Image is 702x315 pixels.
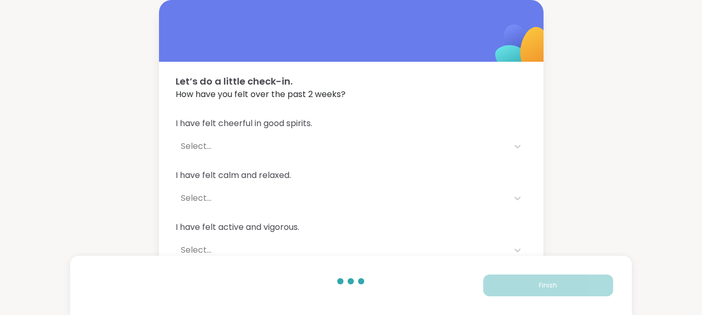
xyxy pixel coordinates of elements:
[176,74,527,88] span: Let’s do a little check-in.
[176,117,527,130] span: I have felt cheerful in good spirits.
[483,275,613,296] button: Finish
[176,221,527,234] span: I have felt active and vigorous.
[181,244,503,256] div: Select...
[181,192,503,204] div: Select...
[176,88,527,101] span: How have you felt over the past 2 weeks?
[181,140,503,153] div: Select...
[176,169,527,182] span: I have felt calm and relaxed.
[539,281,557,290] span: Finish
